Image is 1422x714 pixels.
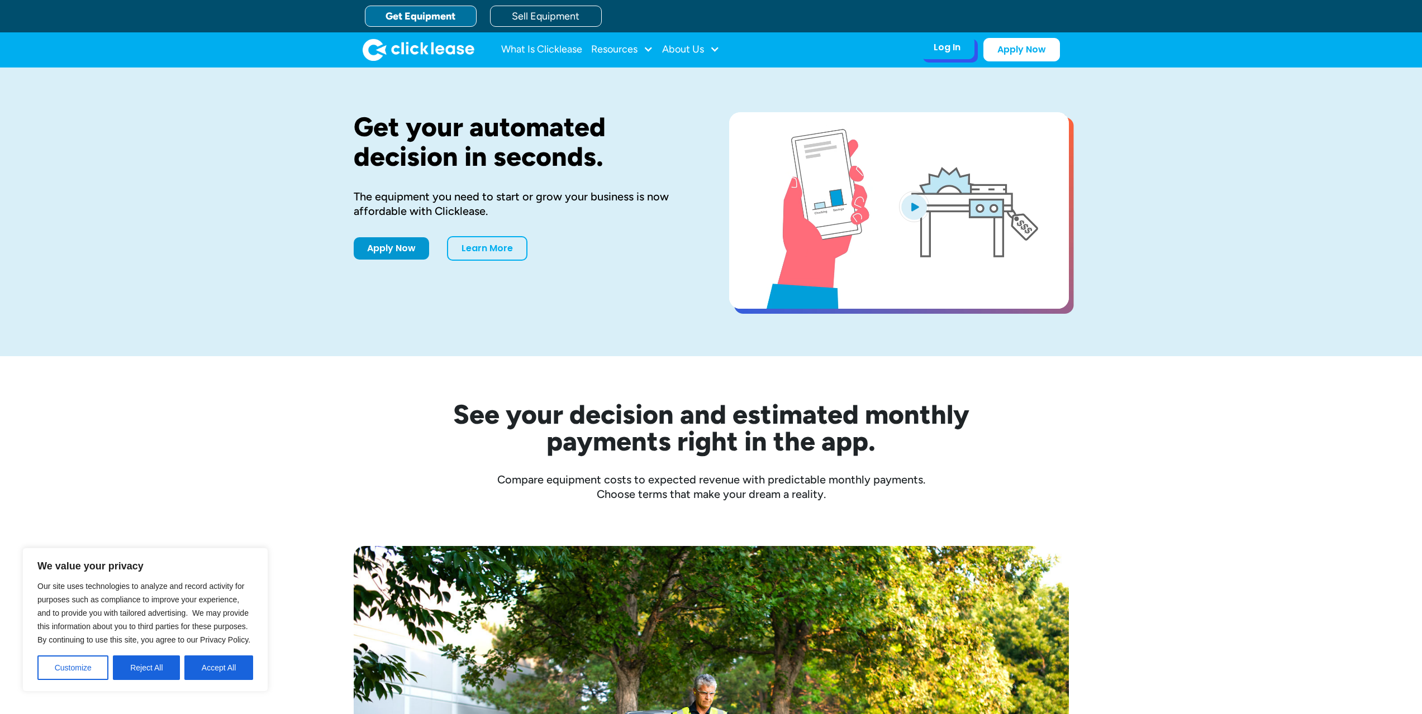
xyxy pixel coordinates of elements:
div: Log In [934,42,960,53]
img: Blue play button logo on a light blue circular background [899,191,929,222]
p: We value your privacy [37,559,253,573]
h2: See your decision and estimated monthly payments right in the app. [398,401,1024,454]
button: Accept All [184,655,253,680]
a: home [363,39,474,61]
a: Apply Now [354,237,429,260]
a: Sell Equipment [490,6,602,27]
a: Learn More [447,236,527,261]
div: We value your privacy [22,548,268,692]
img: Clicklease logo [363,39,474,61]
a: Apply Now [983,38,1060,61]
div: The equipment you need to start or grow your business is now affordable with Clicklease. [354,189,693,218]
div: About Us [662,39,720,61]
button: Reject All [113,655,180,680]
div: Compare equipment costs to expected revenue with predictable monthly payments. Choose terms that ... [354,472,1069,501]
a: Get Equipment [365,6,477,27]
div: Resources [591,39,653,61]
a: open lightbox [729,112,1069,309]
a: What Is Clicklease [501,39,582,61]
span: Our site uses technologies to analyze and record activity for purposes such as compliance to impr... [37,582,250,644]
h1: Get your automated decision in seconds. [354,112,693,171]
button: Customize [37,655,108,680]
